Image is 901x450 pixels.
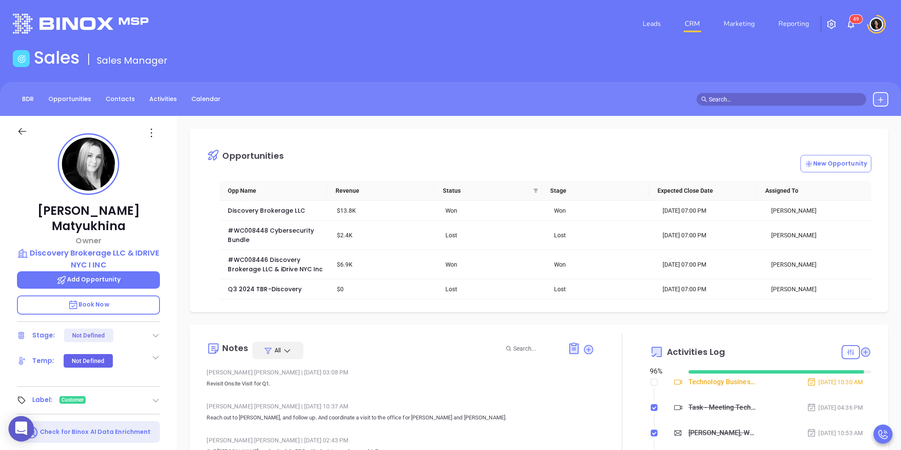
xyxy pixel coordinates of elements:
a: CRM [681,15,703,32]
span: All [274,346,281,354]
div: [PERSON_NAME] [PERSON_NAME] [DATE] 02:43 PM [207,434,594,447]
input: Search... [513,344,558,353]
div: [DATE] 07:00 PM [663,206,759,215]
span: 9 [856,16,859,22]
div: Lost [554,284,651,294]
a: Discovery Brokerage LLC & IDRIVE NYC I INC [17,247,160,270]
div: [DATE] 04:36 PM [807,403,863,412]
div: $0 [337,284,434,294]
div: [PERSON_NAME] [771,231,868,240]
p: New Opportunity [805,159,867,168]
div: Won [445,260,542,269]
h1: Sales [34,48,80,68]
div: Label: [32,394,53,406]
div: Notes [222,344,248,352]
div: [PERSON_NAME] [PERSON_NAME] [DATE] 10:37 AM [207,400,594,413]
span: | [301,437,302,444]
div: Lost [445,284,542,294]
sup: 49 [850,15,862,23]
a: Contacts [101,92,140,106]
th: Revenue [327,181,434,201]
div: Technology Business Review Zoom with [PERSON_NAME] [688,376,756,388]
a: #WC008448 Cybersecurity Bundle [228,226,315,244]
div: [PERSON_NAME], Windows 10 is going away. Here’s how it affects Discovery Brokerage LLC & IDRIVE N... [688,427,756,439]
img: iconNotification [846,19,856,29]
span: search [701,96,707,102]
div: [PERSON_NAME] [771,206,868,215]
p: Check for Binox AI Data Enrichment [40,427,151,436]
span: Add Opportunity [56,275,121,284]
a: Opportunities [43,92,96,106]
div: Won [554,206,651,215]
p: [PERSON_NAME] Matyukhina [17,203,160,234]
div: $6.9K [337,260,434,269]
span: Book Now [68,300,109,309]
span: Sales Manager [97,54,168,67]
div: [PERSON_NAME] [771,284,868,294]
img: iconSetting [826,19,837,29]
div: Won [445,206,542,215]
div: Opportunities [222,152,283,160]
a: BDR [17,92,39,106]
div: [PERSON_NAME] [771,260,868,269]
div: Temp: [32,354,54,367]
span: 4 [853,16,856,22]
p: Revisit Onsite Visit for Q1. [207,379,594,389]
div: Won [554,260,651,269]
span: filter [533,188,538,193]
span: Activities Log [667,348,725,356]
th: Assigned To [757,181,864,201]
div: Not Defined [72,354,104,368]
span: Customer [62,395,84,405]
span: filter [532,184,540,197]
span: | [301,403,302,410]
div: $13.8K [337,206,434,215]
input: Search… [709,95,862,104]
div: [DATE] 07:00 PM [663,231,759,240]
div: [DATE] 10:30 AM [807,377,863,387]
div: 96 % [650,366,678,377]
a: Marketing [720,15,758,32]
a: Leads [639,15,664,32]
div: Not Defined [72,329,105,342]
th: Stage [542,181,649,201]
th: Expected Close Date [649,181,756,201]
div: Lost [554,231,651,240]
span: | [301,369,302,376]
p: Owner [17,235,160,246]
div: [DATE] 07:00 PM [663,284,759,294]
p: Reach out to [PERSON_NAME], and follow up. And coordinate a visit to the office for [PERSON_NAME]... [207,413,594,423]
div: $2.4K [337,231,434,240]
img: user [870,17,883,31]
div: Task - Meeting Technology Business Review Zoom with [PERSON_NAME] [688,401,756,414]
a: Activities [144,92,182,106]
div: [PERSON_NAME] [PERSON_NAME] [DATE] 03:08 PM [207,366,594,379]
a: Reporting [775,15,812,32]
a: Q3 2024 TBR-Discovery [228,285,302,293]
a: Calendar [186,92,226,106]
div: [DATE] 10:53 AM [807,428,863,438]
div: Stage: [32,329,55,342]
a: Discovery Brokerage LLC [228,206,305,215]
span: Status [443,186,530,195]
th: Opp Name [219,181,327,201]
img: logo [13,14,148,34]
div: [DATE] 07:00 PM [663,260,759,269]
a: #WC008446 Discovery Brokerage LLC & iDrive NYC Inc [228,256,323,273]
div: Lost [445,231,542,240]
img: profile-user [62,138,115,191]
